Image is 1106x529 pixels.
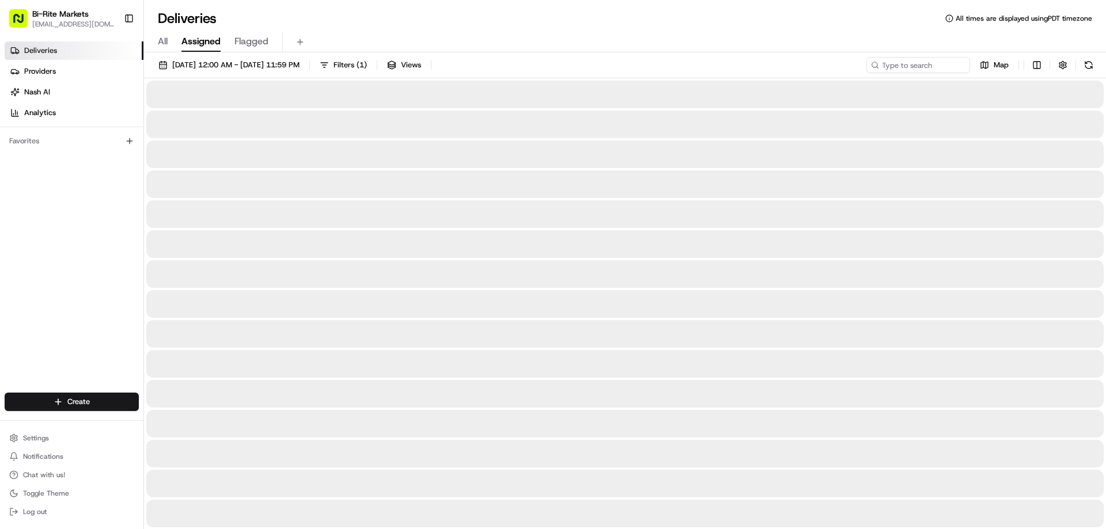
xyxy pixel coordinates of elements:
[401,60,421,70] span: Views
[32,20,115,29] button: [EMAIL_ADDRESS][DOMAIN_NAME]
[5,467,139,483] button: Chat with us!
[81,254,139,263] a: Powered byPylon
[158,35,168,48] span: All
[5,41,143,60] a: Deliveries
[179,147,210,161] button: See all
[12,150,77,159] div: Past conversations
[12,110,32,131] img: 1736555255976-a54dd68f-1ca7-489b-9aae-adbdc363a1c4
[23,470,65,479] span: Chat with us!
[172,60,300,70] span: [DATE] 12:00 AM - [DATE] 11:59 PM
[24,45,57,56] span: Deliveries
[97,178,101,188] span: •
[24,87,50,97] span: Nash AI
[196,113,210,127] button: Start new chat
[153,57,305,73] button: [DATE] 12:00 AM - [DATE] 11:59 PM
[12,227,21,237] div: 📗
[36,178,95,188] span: Klarizel Pensader
[24,110,45,131] img: 1724597045416-56b7ee45-8013-43a0-a6f9-03cb97ddad50
[30,74,190,86] input: Clear
[32,8,89,20] button: Bi-Rite Markets
[23,179,32,188] img: 1736555255976-a54dd68f-1ca7-489b-9aae-adbdc363a1c4
[5,448,139,465] button: Notifications
[357,60,367,70] span: ( 1 )
[5,5,119,32] button: Bi-Rite Markets[EMAIL_ADDRESS][DOMAIN_NAME]
[67,397,90,407] span: Create
[52,121,158,131] div: We're available if you need us!
[24,66,56,77] span: Providers
[866,57,970,73] input: Type to search
[956,14,1092,23] span: All times are displayed using PDT timezone
[97,227,107,237] div: 💻
[12,12,35,35] img: Nash
[109,226,185,238] span: API Documentation
[975,57,1014,73] button: Map
[5,485,139,501] button: Toggle Theme
[5,132,139,150] div: Favorites
[5,83,143,101] a: Nash AI
[23,226,88,238] span: Knowledge Base
[158,9,217,28] h1: Deliveries
[5,62,143,81] a: Providers
[1081,57,1097,73] button: Refresh
[382,57,426,73] button: Views
[23,433,49,443] span: Settings
[23,489,69,498] span: Toggle Theme
[334,60,367,70] span: Filters
[23,452,63,461] span: Notifications
[12,168,30,186] img: Klarizel Pensader
[104,178,127,188] span: [DATE]
[23,507,47,516] span: Log out
[7,222,93,242] a: 📗Knowledge Base
[5,104,143,122] a: Analytics
[115,254,139,263] span: Pylon
[12,46,210,64] p: Welcome 👋
[181,35,221,48] span: Assigned
[234,35,268,48] span: Flagged
[315,57,372,73] button: Filters(1)
[93,222,190,242] a: 💻API Documentation
[52,110,189,121] div: Start new chat
[5,430,139,446] button: Settings
[994,60,1009,70] span: Map
[5,393,139,411] button: Create
[24,108,56,118] span: Analytics
[5,504,139,520] button: Log out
